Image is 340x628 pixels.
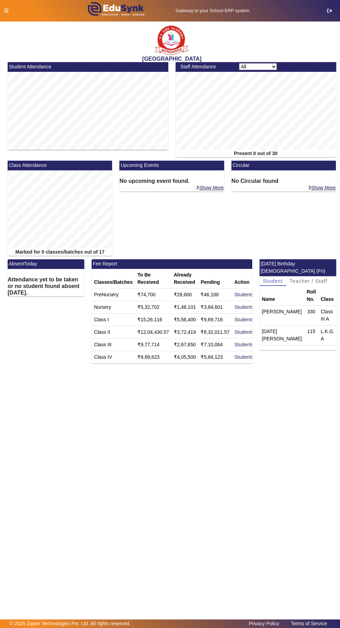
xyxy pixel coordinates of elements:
td: ₹5,56,400 [171,313,198,326]
td: ₹1,48,101 [171,301,198,313]
th: Classes/Batches [92,269,135,289]
td: ₹12,04,430.57 [135,326,171,338]
a: Students [234,342,253,347]
th: Already Received [171,269,198,289]
div: Present 0 out of 30 [176,150,336,157]
a: Show More [308,185,336,191]
mat-card-header: AbsentToday [8,259,84,269]
th: Roll No. [304,286,318,306]
mat-card-header: Fee Report [92,259,252,269]
td: ₹15,26,116 [135,313,171,326]
td: [PERSON_NAME] [260,305,304,325]
a: Students [234,354,253,360]
mat-card-header: [DATE] Birthday [DEMOGRAPHIC_DATA] (Fri) [260,259,336,276]
img: b9104f0a-387a-4379-b368-ffa933cda262 [154,23,189,56]
td: ₹5,84,123 [198,351,232,363]
td: [DATE][PERSON_NAME] [260,325,304,345]
th: Action [232,269,256,289]
a: Students [234,317,253,322]
td: 115 [304,325,318,345]
mat-card-header: Class Attendance [8,161,112,170]
td: ₹9,69,716 [198,313,232,326]
td: ₹3,72,419 [171,326,198,338]
td: Class IV [92,351,135,363]
td: ₹9,89,623 [135,351,171,363]
td: ₹5,32,702 [135,301,171,313]
h6: No Circular found [231,178,336,184]
td: ₹2,67,650 [171,338,198,351]
th: Pending [198,269,232,289]
td: Class III [92,338,135,351]
th: Class [318,286,337,306]
td: Class I [92,313,135,326]
td: ₹8,32,011.57 [198,326,232,338]
div: Staff Attendance [177,63,235,70]
a: Students [234,292,253,297]
mat-card-header: Circular [231,161,336,170]
td: ₹3,84,601 [198,301,232,313]
h6: Attendance yet to be taken or no student found absent [DATE]. [8,276,84,296]
a: Privacy Policy [245,619,282,628]
td: ₹74,700 [135,288,171,301]
mat-card-header: Upcoming Events [119,161,224,170]
td: ₹9,77,714 [135,338,171,351]
a: Show More [196,185,224,191]
td: ₹46,100 [198,288,232,301]
a: Students [234,304,253,310]
td: ₹7,10,064 [198,338,232,351]
a: Students [234,329,253,335]
td: PreNursery [92,288,135,301]
div: Marked for 0 classes/batches out of 17 [8,248,112,256]
a: Terms of Service [287,619,330,628]
span: Student [263,279,283,283]
p: © 2025 Zipper Technologies Pvt. Ltd. All rights reserved. [10,620,131,627]
th: To Be Received [135,269,171,289]
td: Nursery [92,301,135,313]
h6: No upcoming event found. [119,178,224,184]
td: ₹4,05,500 [171,351,198,363]
h5: Gateway to your School ERP system [160,8,265,14]
h2: [GEOGRAPHIC_DATA] [4,56,340,62]
span: Teacher / Staff [290,279,328,283]
th: Name [260,286,304,306]
td: 330 [304,305,318,325]
td: Class III A [318,305,337,325]
td: L.K.G. A [318,325,337,345]
mat-card-header: Student Attendance [8,62,168,72]
td: Class II [92,326,135,338]
td: ₹28,600 [171,288,198,301]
